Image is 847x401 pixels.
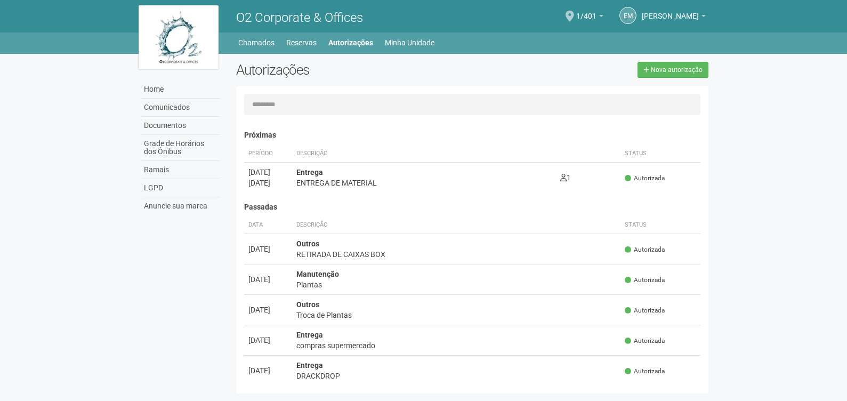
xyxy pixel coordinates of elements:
th: Status [620,145,700,163]
div: [DATE] [248,178,288,188]
div: [DATE] [248,274,288,285]
a: Home [141,81,220,99]
h2: Autorizações [236,62,464,78]
span: 1 [560,173,571,182]
div: ENTREGA DE MATERIAL [296,178,552,188]
div: [DATE] [248,167,288,178]
a: Nova autorização [638,62,708,78]
h4: Próximas [244,131,701,139]
th: Descrição [292,145,556,163]
a: Autorizações [328,35,373,50]
a: Chamados [238,35,275,50]
th: Data [244,216,292,234]
strong: Entrega [296,361,323,370]
span: Autorizada [625,306,665,315]
span: Autorizada [625,367,665,376]
th: Status [620,216,700,234]
a: [PERSON_NAME] [642,13,706,22]
a: LGPD [141,179,220,197]
a: Minha Unidade [385,35,434,50]
div: Plantas [296,279,617,290]
span: Eloisa Mazoni Guntzel [642,2,699,20]
span: 1/401 [576,2,596,20]
span: Autorizada [625,276,665,285]
div: [DATE] [248,335,288,346]
div: RETIRADA DE CAIXAS BOX [296,249,617,260]
strong: Outros [296,300,319,309]
span: Autorizada [625,245,665,254]
a: Anuncie sua marca [141,197,220,215]
a: Grade de Horários dos Ônibus [141,135,220,161]
div: DRACKDROP [296,371,617,381]
strong: Entrega [296,331,323,339]
a: 1/401 [576,13,603,22]
th: Período [244,145,292,163]
span: O2 Corporate & Offices [236,10,363,25]
div: Troca de Plantas [296,310,617,320]
strong: Entrega [296,168,323,177]
a: Reservas [286,35,317,50]
span: Nova autorização [651,66,703,74]
div: compras supermercado [296,340,617,351]
span: Autorizada [625,336,665,346]
strong: Manutenção [296,270,339,278]
div: [DATE] [248,304,288,315]
a: Ramais [141,161,220,179]
h4: Passadas [244,203,701,211]
th: Descrição [292,216,621,234]
a: Comunicados [141,99,220,117]
a: EM [619,7,636,24]
div: [DATE] [248,365,288,376]
strong: Outros [296,239,319,248]
div: [DATE] [248,244,288,254]
span: Autorizada [625,174,665,183]
img: logo.jpg [139,5,219,69]
a: Documentos [141,117,220,135]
